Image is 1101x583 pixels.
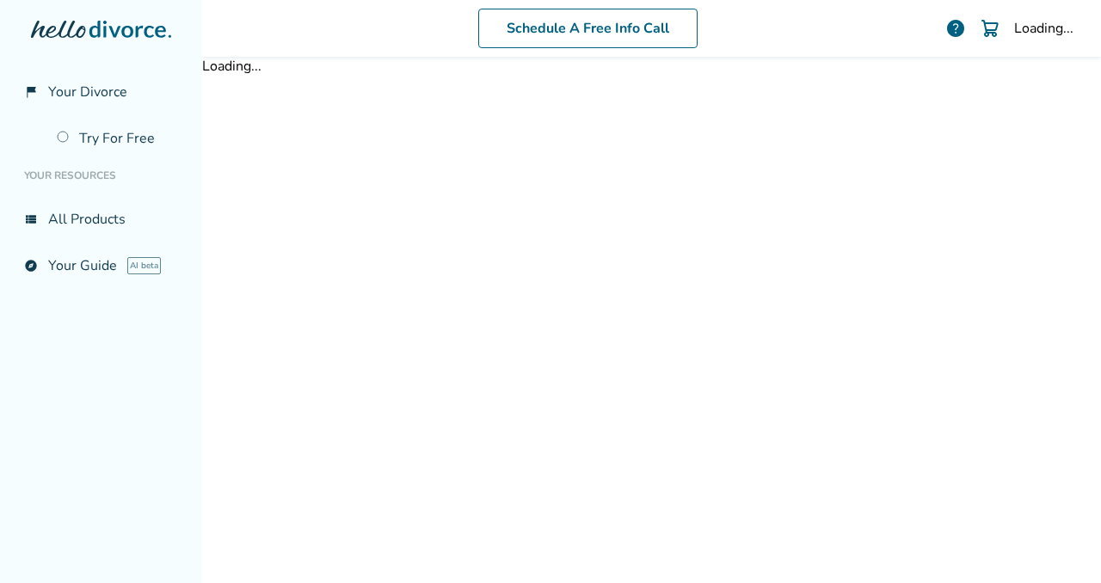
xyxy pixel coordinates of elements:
span: explore [24,259,38,273]
span: Your Divorce [48,83,127,101]
div: Loading... [202,57,1101,76]
span: AI beta [127,257,161,274]
a: Try For Free [46,119,188,158]
div: Loading... [1014,19,1073,38]
li: Your Resources [14,158,188,193]
a: help [945,18,966,39]
a: exploreYour GuideAI beta [14,246,188,285]
a: view_listAll Products [14,199,188,239]
span: flag_2 [24,85,38,99]
a: flag_2Your Divorce [14,72,188,112]
img: Cart [980,18,1000,39]
a: Schedule A Free Info Call [478,9,698,48]
span: view_list [24,212,38,226]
